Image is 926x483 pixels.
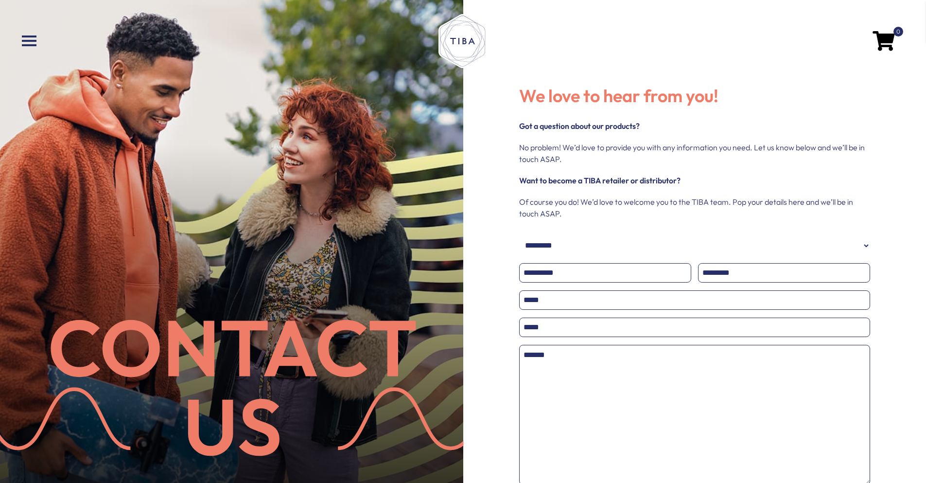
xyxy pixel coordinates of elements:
[519,176,681,185] strong: Want to become a TIBA retailer or distributor?
[519,142,870,165] p: No problem! We’d love to provide you with any information you need. Let us know below and we’ll b...
[519,85,718,107] span: We love to hear from you!
[873,34,894,46] a: 0
[519,196,870,219] p: Of course you do! We’d love to welcome you to the TIBA team. Pop your details here and we’ll be i...
[519,121,640,131] strong: Got a question about our products?
[893,27,903,36] span: 0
